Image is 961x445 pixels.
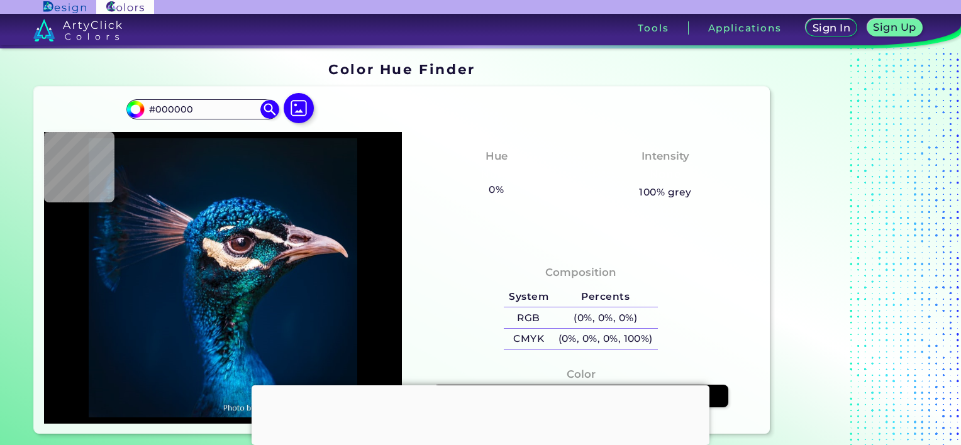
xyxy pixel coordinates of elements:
[567,365,596,383] h4: Color
[328,60,475,79] h1: Color Hue Finder
[33,19,122,41] img: logo_artyclick_colors_white.svg
[553,287,658,307] h5: Percents
[708,23,782,33] h3: Applications
[504,329,553,349] h5: CMYK
[639,184,691,201] h5: 100% grey
[775,57,932,439] iframe: Advertisement
[260,100,279,119] img: icon search
[814,23,849,33] h5: Sign In
[869,19,920,36] a: Sign Up
[475,167,518,182] h3: None
[144,101,261,118] input: type color..
[284,93,314,123] img: icon picture
[504,287,553,307] h5: System
[638,23,669,33] h3: Tools
[553,329,658,349] h5: (0%, 0%, 0%, 100%)
[553,307,658,328] h5: (0%, 0%, 0%)
[50,138,396,417] img: img_pavlin.jpg
[808,19,855,36] a: Sign In
[484,182,509,198] h5: 0%
[252,385,709,442] iframe: Advertisement
[43,1,86,13] img: ArtyClick Design logo
[642,147,689,165] h4: Intensity
[875,23,915,32] h5: Sign Up
[504,307,553,328] h5: RGB
[545,263,616,282] h4: Composition
[644,167,686,182] h3: None
[486,147,508,165] h4: Hue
